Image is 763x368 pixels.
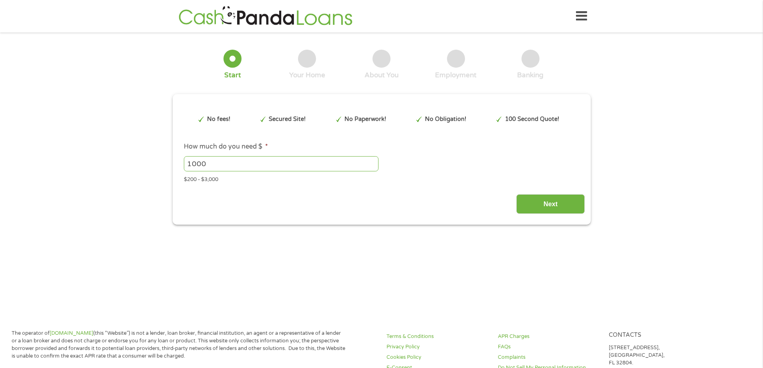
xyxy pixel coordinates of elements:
[207,115,230,124] p: No fees!
[609,332,711,339] h4: Contacts
[516,194,585,214] input: Next
[184,143,268,151] label: How much do you need $
[505,115,559,124] p: 100 Second Quote!
[498,354,600,361] a: Complaints
[364,71,399,80] div: About You
[609,344,711,367] p: [STREET_ADDRESS], [GEOGRAPHIC_DATA], FL 32804.
[387,333,488,340] a: Terms & Conditions
[425,115,466,124] p: No Obligation!
[12,330,346,360] p: The operator of (this “Website”) is not a lender, loan broker, financial institution, an agent or...
[289,71,325,80] div: Your Home
[50,330,93,336] a: [DOMAIN_NAME]
[269,115,306,124] p: Secured Site!
[498,333,600,340] a: APR Charges
[387,343,488,351] a: Privacy Policy
[344,115,386,124] p: No Paperwork!
[517,71,544,80] div: Banking
[224,71,241,80] div: Start
[387,354,488,361] a: Cookies Policy
[184,173,579,184] div: $200 - $3,000
[176,5,355,28] img: GetLoanNow Logo
[498,343,600,351] a: FAQs
[435,71,477,80] div: Employment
